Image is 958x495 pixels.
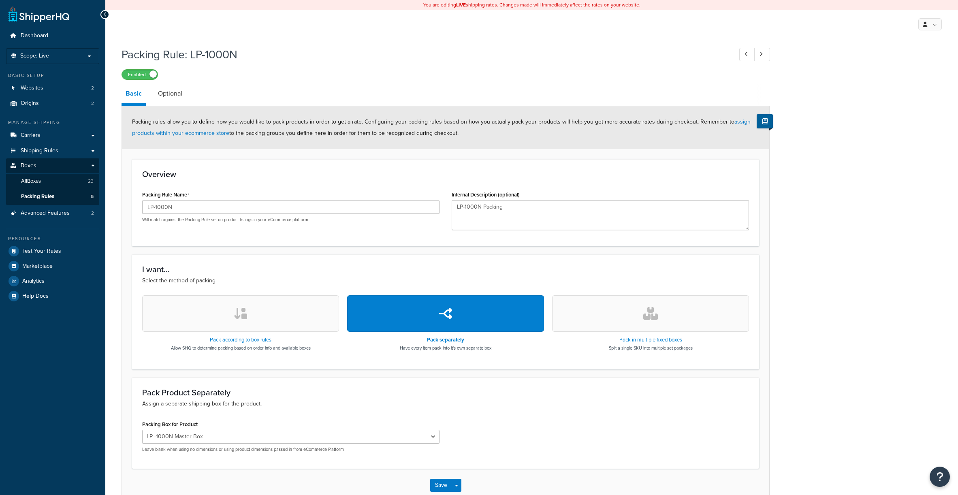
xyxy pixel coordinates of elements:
span: 2 [91,210,94,217]
div: Basic Setup [6,72,99,79]
h1: Packing Rule: LP-1000N [122,47,724,62]
p: Select the method of packing [142,276,749,285]
span: Test Your Rates [22,248,61,255]
h3: Pack Product Separately [142,388,749,397]
a: Dashboard [6,28,99,43]
a: Previous Record [739,48,755,61]
span: Carriers [21,132,41,139]
li: Boxes [6,158,99,205]
h3: Overview [142,170,749,179]
h3: Pack in multiple fixed boxes [609,337,693,343]
a: Next Record [754,48,770,61]
span: Websites [21,85,43,92]
li: Packing Rules [6,189,99,204]
a: Carriers [6,128,99,143]
p: Leave blank when using no dimensions or using product dimensions passed in from eCommerce Platform [142,446,440,452]
span: Dashboard [21,32,48,39]
a: Marketplace [6,259,99,273]
div: Resources [6,235,99,242]
p: Split a single SKU into multiple set packages [609,345,693,351]
span: 5 [91,193,94,200]
b: LIVE [456,1,466,9]
a: Packing Rules5 [6,189,99,204]
h3: Pack according to box rules [171,337,311,343]
h3: I want... [142,265,749,274]
span: 23 [88,178,94,185]
span: All Boxes [21,178,41,185]
div: Manage Shipping [6,119,99,126]
label: Packing Rule Name [142,192,189,198]
a: Advanced Features2 [6,206,99,221]
span: Shipping Rules [21,147,58,154]
span: Help Docs [22,293,49,300]
a: Websites2 [6,81,99,96]
p: Allow SHQ to determine packing based on order info and available boxes [171,345,311,351]
span: Marketplace [22,263,53,270]
a: Test Your Rates [6,244,99,258]
a: Origins2 [6,96,99,111]
a: Basic [122,84,146,106]
button: Show Help Docs [757,114,773,128]
textarea: LP-1000N Packing [452,200,749,230]
li: Advanced Features [6,206,99,221]
span: Advanced Features [21,210,70,217]
p: Assign a separate shipping box for the product. [142,399,749,408]
p: Have every item pack into it's own separate box [400,345,491,351]
label: Enabled [122,70,158,79]
span: 2 [91,100,94,107]
span: 2 [91,85,94,92]
a: Shipping Rules [6,143,99,158]
button: Save [430,479,452,492]
a: AllBoxes23 [6,174,99,189]
a: Boxes [6,158,99,173]
label: Packing Box for Product [142,421,198,427]
span: Boxes [21,162,36,169]
a: Analytics [6,274,99,288]
span: Scope: Live [20,53,49,60]
p: Will match against the Packing Rule set on product listings in your eCommerce platform [142,217,440,223]
h3: Pack separately [400,337,491,343]
span: Origins [21,100,39,107]
li: Origins [6,96,99,111]
button: Open Resource Center [930,467,950,487]
span: Packing rules allow you to define how you would like to pack products in order to get a rate. Con... [132,117,751,137]
span: Packing Rules [21,193,54,200]
li: Websites [6,81,99,96]
span: Analytics [22,278,45,285]
a: Help Docs [6,289,99,303]
a: Optional [154,84,186,103]
label: Internal Description (optional) [452,192,520,198]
